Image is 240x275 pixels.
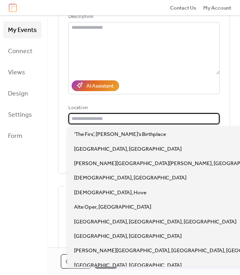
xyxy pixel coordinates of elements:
[72,80,119,91] button: AI Assistant
[8,109,32,121] span: Settings
[3,127,42,144] a: Form
[8,130,22,142] span: Form
[86,82,114,90] div: AI Assistant
[74,145,182,153] span: [GEOGRAPHIC_DATA], [GEOGRAPHIC_DATA]
[74,261,182,269] span: [GEOGRAPHIC_DATA], [GEOGRAPHIC_DATA]
[3,21,42,38] a: My Events
[74,130,166,138] span: ‘The Firs’, [PERSON_NAME]’s Birthplace
[68,13,218,21] div: Description
[203,4,231,12] a: My Account
[9,3,17,12] img: logo
[74,232,182,240] span: [GEOGRAPHIC_DATA], [GEOGRAPHIC_DATA]
[3,42,42,60] a: Connect
[3,106,42,123] a: Settings
[68,104,218,112] div: Location
[8,66,25,79] span: Views
[74,218,236,226] span: [GEOGRAPHIC_DATA], [GEOGRAPHIC_DATA], [GEOGRAPHIC_DATA]
[8,45,32,58] span: Connect
[66,258,86,266] span: Cancel
[74,203,151,211] span: Alte Oper, [GEOGRAPHIC_DATA]
[3,64,42,81] a: Views
[74,189,146,197] span: [DEMOGRAPHIC_DATA], Hove
[170,4,196,12] a: Contact Us
[74,174,186,182] span: [DEMOGRAPHIC_DATA], [GEOGRAPHIC_DATA]
[8,88,28,100] span: Design
[3,85,42,102] a: Design
[8,24,37,36] span: My Events
[61,254,91,269] button: Cancel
